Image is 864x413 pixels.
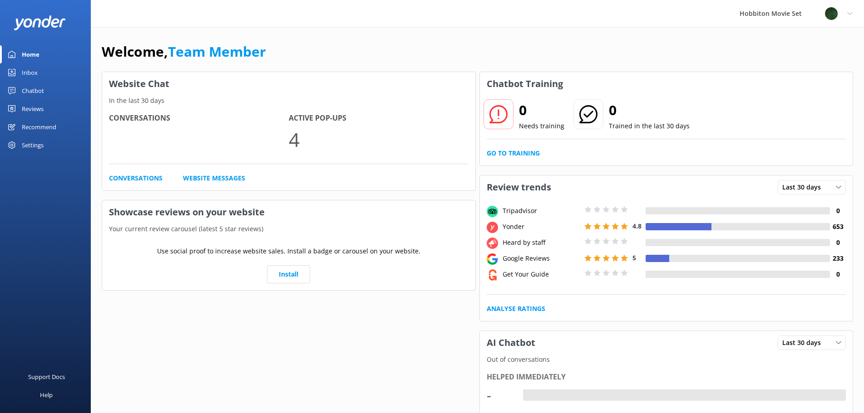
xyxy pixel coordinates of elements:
[830,269,846,279] h4: 0
[523,389,530,401] div: -
[782,182,826,192] span: Last 30 days
[102,72,475,96] h3: Website Chat
[500,238,582,248] div: Heard by staff
[609,121,690,131] p: Trained in the last 30 days
[102,41,266,63] h1: Welcome,
[480,72,570,96] h3: Chatbot Training
[830,206,846,216] h4: 0
[500,253,582,263] div: Google Reviews
[289,112,469,124] h4: Active Pop-ups
[157,246,420,256] p: Use social proof to increase website sales. Install a badge or carousel on your website.
[487,384,514,406] div: -
[109,173,163,183] a: Conversations
[22,118,56,136] div: Recommend
[40,386,53,404] div: Help
[22,63,38,82] div: Inbox
[632,222,642,230] span: 4.8
[500,222,582,232] div: Yonder
[22,82,44,100] div: Chatbot
[825,7,838,20] img: 34-1625720359.png
[28,368,65,386] div: Support Docs
[289,124,469,155] p: 4
[168,42,266,61] a: Team Member
[782,338,826,348] span: Last 30 days
[267,265,310,283] a: Install
[183,173,245,183] a: Website Messages
[519,121,564,131] p: Needs training
[609,99,690,121] h2: 0
[632,253,636,262] span: 5
[830,222,846,232] h4: 653
[22,136,44,154] div: Settings
[500,206,582,216] div: Tripadvisor
[487,148,540,158] a: Go to Training
[487,371,846,383] div: Helped immediately
[480,175,558,199] h3: Review trends
[519,99,564,121] h2: 0
[480,331,542,355] h3: AI Chatbot
[102,96,475,106] p: In the last 30 days
[14,15,66,30] img: yonder-white-logo.png
[830,253,846,263] h4: 233
[22,100,44,118] div: Reviews
[102,200,475,224] h3: Showcase reviews on your website
[500,269,582,279] div: Get Your Guide
[487,304,545,314] a: Analyse Ratings
[109,112,289,124] h4: Conversations
[102,224,475,234] p: Your current review carousel (latest 5 star reviews)
[22,45,39,63] div: Home
[480,355,853,364] p: Out of conversations
[830,238,846,248] h4: 0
